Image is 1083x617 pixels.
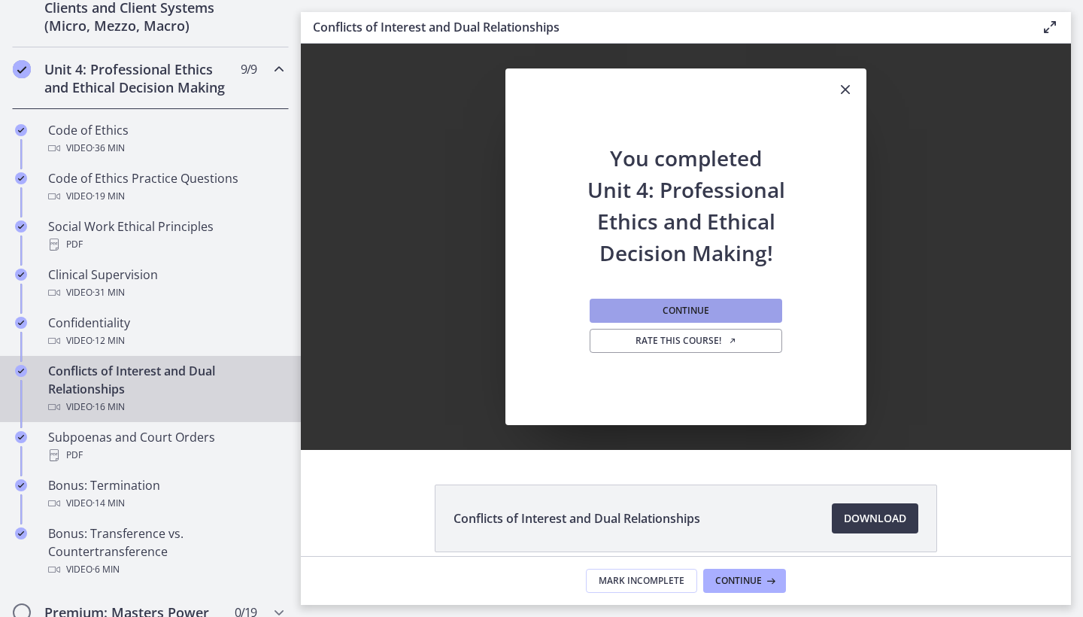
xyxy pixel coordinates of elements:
button: Continue [590,299,782,323]
div: Confidentiality [48,314,283,350]
div: Video [48,332,283,350]
i: Completed [15,124,27,136]
i: Completed [15,431,27,443]
span: Rate this course! [636,335,737,347]
div: Subpoenas and Court Orders [48,428,283,464]
div: Video [48,398,283,416]
i: Completed [15,365,27,377]
span: 9 / 9 [241,60,256,78]
a: Download [832,503,918,533]
button: Mark Incomplete [586,569,697,593]
div: PDF [48,236,283,254]
div: Social Work Ethical Principles [48,217,283,254]
button: Close [824,68,866,112]
span: · 36 min [93,139,125,157]
span: · 12 min [93,332,125,350]
h3: Conflicts of Interest and Dual Relationships [313,18,1017,36]
i: Completed [13,60,31,78]
div: Video [48,561,283,579]
span: Mark Incomplete [599,575,684,587]
h2: Unit 4: Professional Ethics and Ethical Decision Making [44,60,228,96]
div: Conflicts of Interest and Dual Relationships [48,362,283,416]
i: Completed [15,172,27,184]
i: Completed [15,269,27,281]
span: · 31 min [93,284,125,302]
span: Continue [715,575,762,587]
span: Continue [663,305,709,317]
div: Clinical Supervision [48,266,283,302]
span: Conflicts of Interest and Dual Relationships [454,509,700,527]
div: Video [48,494,283,512]
span: · 6 min [93,561,120,579]
h2: You completed Unit 4: Professional Ethics and Ethical Decision Making! [587,112,785,269]
i: Completed [15,220,27,233]
div: Video [48,187,283,205]
div: Code of Ethics Practice Questions [48,169,283,205]
div: Code of Ethics [48,121,283,157]
div: Video [48,284,283,302]
div: Bonus: Transference vs. Countertransference [48,524,283,579]
span: Download [844,509,906,527]
span: · 16 min [93,398,125,416]
div: Bonus: Termination [48,476,283,512]
i: Opens in a new window [728,336,737,345]
button: Continue [703,569,786,593]
i: Completed [15,317,27,329]
div: Video [48,139,283,157]
a: Rate this course! Opens in a new window [590,329,782,353]
span: · 19 min [93,187,125,205]
span: · 14 min [93,494,125,512]
i: Completed [15,479,27,491]
div: PDF [48,446,283,464]
i: Completed [15,527,27,539]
